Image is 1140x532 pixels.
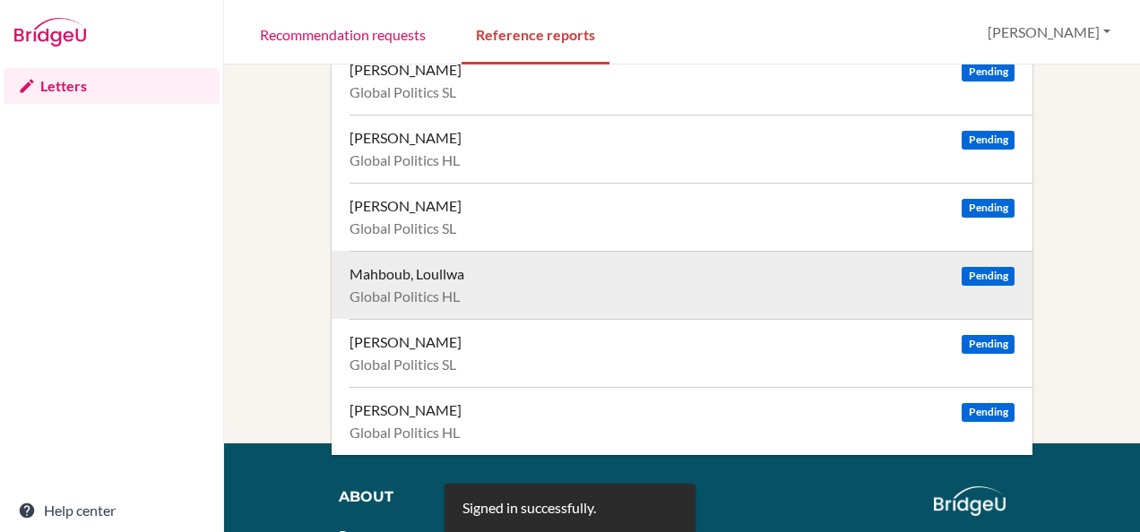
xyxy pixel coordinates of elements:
[462,497,596,519] div: Signed in successfully.
[350,251,1032,319] a: Mahboub, Loullwa Pending Global Politics HL
[14,18,86,47] img: Bridge-U
[350,197,462,215] div: [PERSON_NAME]
[350,183,1032,251] a: [PERSON_NAME] Pending Global Politics SL
[350,401,462,419] div: [PERSON_NAME]
[962,199,1014,218] span: Pending
[962,131,1014,150] span: Pending
[350,287,1015,305] div: Global Politics HL
[980,15,1118,49] button: [PERSON_NAME]
[350,129,462,147] div: [PERSON_NAME]
[962,267,1014,286] span: Pending
[350,424,1015,442] div: Global Politics HL
[350,319,1032,387] a: [PERSON_NAME] Pending Global Politics SL
[350,151,1015,169] div: Global Politics HL
[350,356,1015,373] div: Global Politics SL
[350,83,1015,101] div: Global Politics SL
[350,47,1032,115] a: [PERSON_NAME] Pending Global Politics SL
[462,3,609,64] a: Reference reports
[962,403,1014,422] span: Pending
[350,115,1032,183] a: [PERSON_NAME] Pending Global Politics HL
[350,219,1015,237] div: Global Politics SL
[350,387,1032,455] a: [PERSON_NAME] Pending Global Politics HL
[962,63,1014,82] span: Pending
[350,61,462,79] div: [PERSON_NAME]
[350,333,462,351] div: [PERSON_NAME]
[246,3,440,64] a: Recommendation requests
[350,265,464,283] div: Mahboub, Loullwa
[962,335,1014,354] span: Pending
[4,68,220,104] a: Letters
